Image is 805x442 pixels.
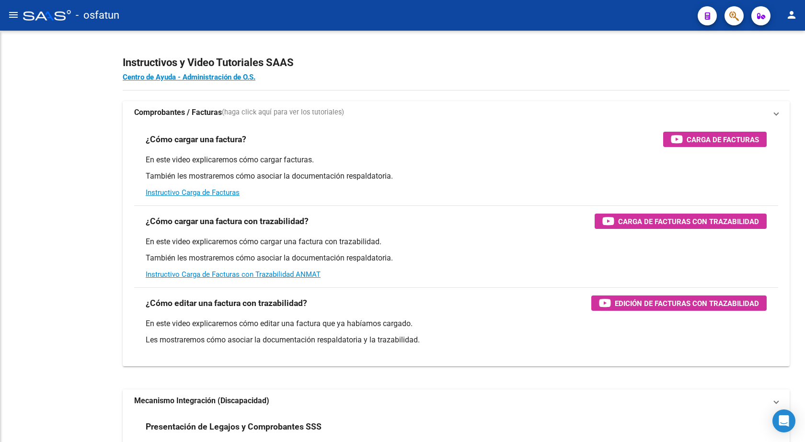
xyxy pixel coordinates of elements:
[146,237,767,247] p: En este video explicaremos cómo cargar una factura con trazabilidad.
[146,296,307,310] h3: ¿Cómo editar una factura con trazabilidad?
[123,124,790,366] div: Comprobantes / Facturas(haga click aquí para ver los tutoriales)
[687,134,759,146] span: Carga de Facturas
[146,318,767,329] p: En este video explicaremos cómo editar una factura que ya habíamos cargado.
[146,155,767,165] p: En este video explicaremos cómo cargar facturas.
[123,101,790,124] mat-expansion-panel-header: Comprobantes / Facturas(haga click aquí para ver los tutoriales)
[618,215,759,227] span: Carga de Facturas con Trazabilidad
[146,188,240,197] a: Instructivo Carga de Facturas
[123,73,255,81] a: Centro de Ayuda - Administración de O.S.
[76,5,119,26] span: - osfatun
[786,9,797,21] mat-icon: person
[146,253,767,263] p: También les mostraremos cómo asociar la documentación respaldatoria.
[595,214,767,229] button: Carga de Facturas con Trazabilidad
[8,9,19,21] mat-icon: menu
[123,389,790,412] mat-expansion-panel-header: Mecanismo Integración (Discapacidad)
[591,295,767,311] button: Edición de Facturas con Trazabilidad
[134,396,269,406] strong: Mecanismo Integración (Discapacidad)
[146,420,322,433] h3: Presentación de Legajos y Comprobantes SSS
[123,54,790,72] h2: Instructivos y Video Tutoriales SAAS
[663,132,767,147] button: Carga de Facturas
[146,215,309,228] h3: ¿Cómo cargar una factura con trazabilidad?
[222,107,344,118] span: (haga click aquí para ver los tutoriales)
[134,107,222,118] strong: Comprobantes / Facturas
[146,171,767,181] p: También les mostraremos cómo asociar la documentación respaldatoria.
[615,297,759,309] span: Edición de Facturas con Trazabilidad
[146,270,321,279] a: Instructivo Carga de Facturas con Trazabilidad ANMAT
[146,335,767,345] p: Les mostraremos cómo asociar la documentación respaldatoria y la trazabilidad.
[146,133,246,146] h3: ¿Cómo cargar una factura?
[772,409,795,432] div: Open Intercom Messenger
